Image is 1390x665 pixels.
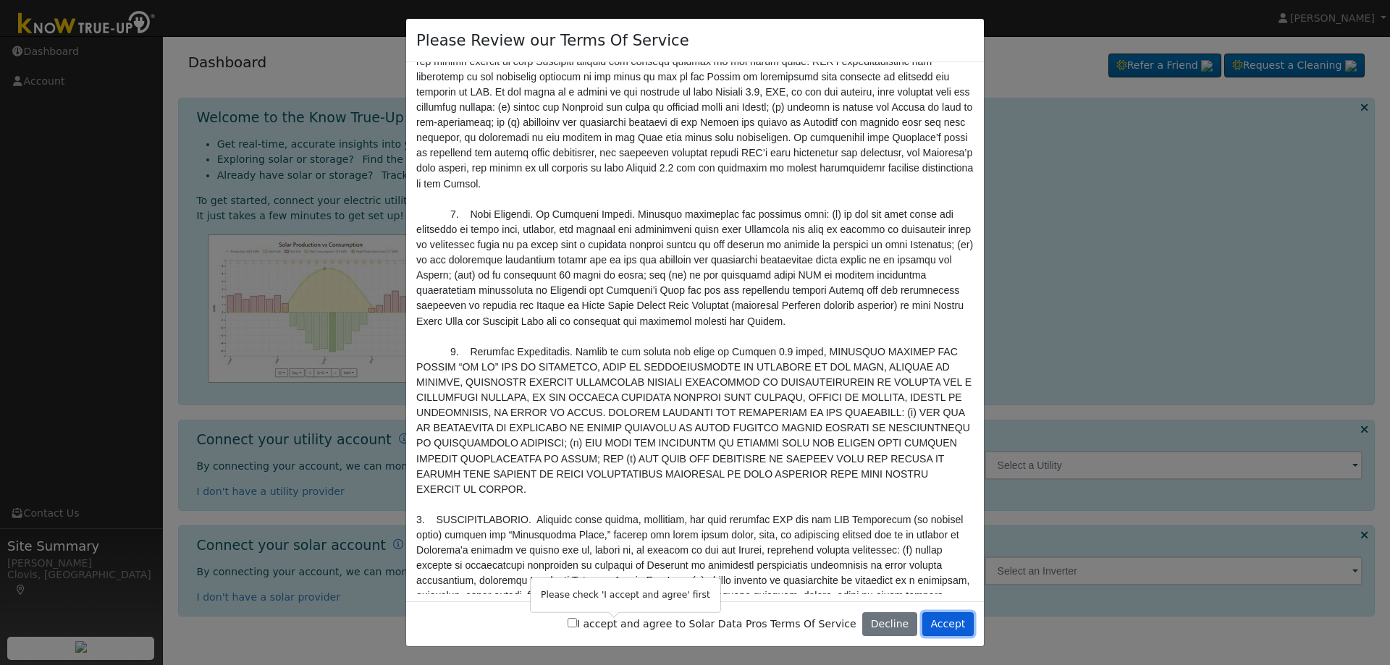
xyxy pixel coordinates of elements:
label: I accept and agree to Solar Data Pros Terms Of Service [568,617,856,632]
button: Accept [922,612,974,637]
h4: Please Review our Terms Of Service [416,29,689,52]
input: I accept and agree to Solar Data Pros Terms Of Service [568,618,577,627]
div: Please check 'I accept and agree' first [531,578,720,612]
button: Decline [862,612,917,637]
